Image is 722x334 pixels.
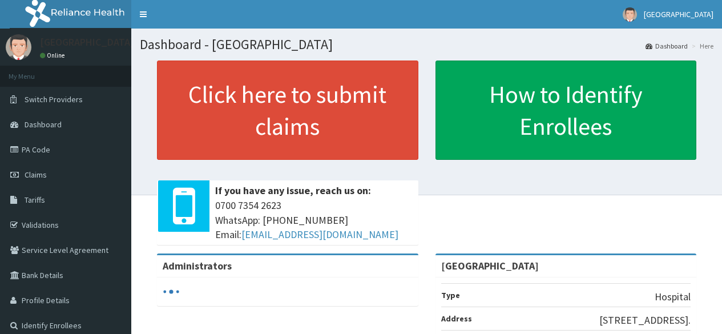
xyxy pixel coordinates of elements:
[6,34,31,60] img: User Image
[25,119,62,130] span: Dashboard
[441,290,460,300] b: Type
[163,283,180,300] svg: audio-loading
[25,195,45,205] span: Tariffs
[40,37,134,47] p: [GEOGRAPHIC_DATA]
[215,198,413,242] span: 0700 7354 2623 WhatsApp: [PHONE_NUMBER] Email:
[157,61,418,160] a: Click here to submit claims
[25,94,83,104] span: Switch Providers
[623,7,637,22] img: User Image
[689,41,713,51] li: Here
[441,259,539,272] strong: [GEOGRAPHIC_DATA]
[241,228,398,241] a: [EMAIL_ADDRESS][DOMAIN_NAME]
[644,9,713,19] span: [GEOGRAPHIC_DATA]
[215,184,371,197] b: If you have any issue, reach us on:
[646,41,688,51] a: Dashboard
[40,51,67,59] a: Online
[435,61,697,160] a: How to Identify Enrollees
[599,313,691,328] p: [STREET_ADDRESS].
[655,289,691,304] p: Hospital
[25,170,47,180] span: Claims
[140,37,713,52] h1: Dashboard - [GEOGRAPHIC_DATA]
[441,313,472,324] b: Address
[163,259,232,272] b: Administrators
